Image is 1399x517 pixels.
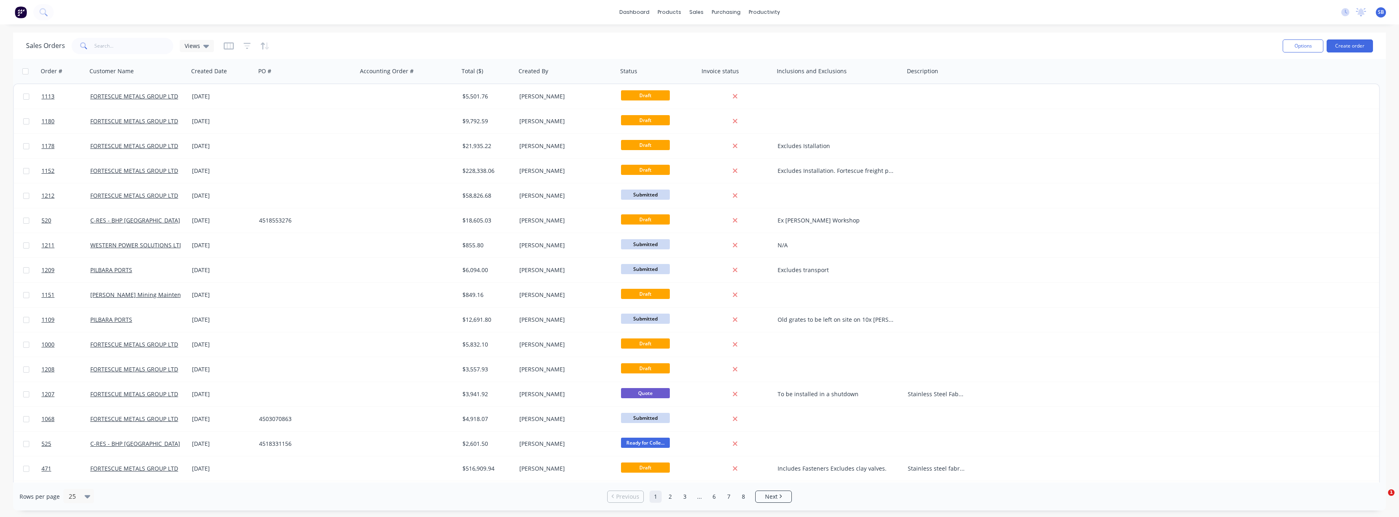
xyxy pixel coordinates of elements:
div: [DATE] [192,440,253,448]
div: [DATE] [192,216,253,225]
a: C-RES - BHP [GEOGRAPHIC_DATA] [90,216,180,224]
div: [DATE] [192,167,253,175]
span: Next [765,493,778,501]
div: Excludes transport [778,266,895,274]
div: To be installed in a shutdown [778,390,895,398]
div: [DATE] [192,291,253,299]
span: Submitted [621,190,670,200]
ul: Pagination [604,491,795,503]
a: Page 6 [708,491,720,503]
span: 1 [1388,489,1395,496]
a: dashboard [615,6,654,18]
span: 1211 [41,241,54,249]
a: FORTESCUE METALS GROUP LTD [90,465,178,472]
h1: Sales Orders [26,42,65,50]
div: Stainless Steel Fabrication [908,390,966,398]
div: purchasing [708,6,745,18]
span: Views [185,41,200,50]
a: 525 [41,432,90,456]
div: Order # [41,67,62,75]
div: [DATE] [192,241,253,249]
div: [DATE] [192,92,253,100]
div: [PERSON_NAME] [519,142,610,150]
div: $855.80 [462,241,510,249]
span: Rows per page [20,493,60,501]
span: Draft [621,214,670,225]
div: $5,501.76 [462,92,510,100]
div: Customer Name [89,67,134,75]
div: $21,935.22 [462,142,510,150]
div: $3,557.93 [462,365,510,373]
a: FORTESCUE METALS GROUP LTD [90,390,178,398]
div: [DATE] [192,266,253,274]
div: 4503070863 [259,415,349,423]
a: 1178 [41,134,90,158]
div: Status [620,67,637,75]
div: $18,605.03 [462,216,510,225]
div: $3,941.92 [462,390,510,398]
a: PILBARA PORTS [90,266,132,274]
div: $9,792.59 [462,117,510,125]
span: 1151 [41,291,54,299]
a: C-RES - BHP [GEOGRAPHIC_DATA] [90,440,180,447]
div: Total ($) [462,67,483,75]
span: Submitted [621,264,670,274]
span: 1209 [41,266,54,274]
a: FORTESCUE METALS GROUP LTD [90,142,178,150]
span: 1152 [41,167,54,175]
span: 1000 [41,340,54,349]
a: FORTESCUE METALS GROUP LTD [90,192,178,199]
a: Page 2 [664,491,676,503]
span: Draft [621,165,670,175]
span: Submitted [621,239,670,249]
div: [PERSON_NAME] [519,440,610,448]
div: [PERSON_NAME] [519,465,610,473]
div: $6,094.00 [462,266,510,274]
input: Search... [94,38,174,54]
div: [PERSON_NAME] [519,192,610,200]
a: 1113 [41,84,90,109]
div: [DATE] [192,340,253,349]
div: N/A [778,241,895,249]
a: 1109 [41,308,90,332]
span: 1178 [41,142,54,150]
div: Inclusions and Exclusions [777,67,847,75]
button: Options [1283,39,1323,52]
div: [PERSON_NAME] [519,365,610,373]
div: Ex [PERSON_NAME] Workshop [778,216,895,225]
a: FORTESCUE METALS GROUP LTD [90,340,178,348]
div: $2,601.50 [462,440,510,448]
span: 1180 [41,117,54,125]
div: [PERSON_NAME] [519,291,610,299]
div: Invoice status [702,67,739,75]
div: [PERSON_NAME] [519,241,610,249]
div: productivity [745,6,784,18]
a: Previous page [608,493,643,501]
span: Submitted [621,413,670,423]
a: 1207 [41,382,90,406]
a: Jump forward [693,491,706,503]
div: [DATE] [192,117,253,125]
a: Page 8 [737,491,750,503]
div: Description [907,67,938,75]
div: Accounting Order # [360,67,414,75]
div: [PERSON_NAME] [519,340,610,349]
div: $849.16 [462,291,510,299]
span: Draft [621,115,670,125]
div: sales [685,6,708,18]
a: FORTESCUE METALS GROUP LTD [90,117,178,125]
a: Page 1 is your current page [649,491,662,503]
a: 1211 [41,233,90,257]
div: [DATE] [192,192,253,200]
a: 1209 [41,258,90,282]
div: Created By [519,67,548,75]
a: [PERSON_NAME] Mining Maintenance Pty Ltd [90,291,214,299]
div: [PERSON_NAME] [519,216,610,225]
span: 1109 [41,316,54,324]
div: $516,909.94 [462,465,510,473]
div: [PERSON_NAME] [519,167,610,175]
span: 1208 [41,365,54,373]
div: $5,832.10 [462,340,510,349]
div: [DATE] [192,465,253,473]
div: $12,691.80 [462,316,510,324]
